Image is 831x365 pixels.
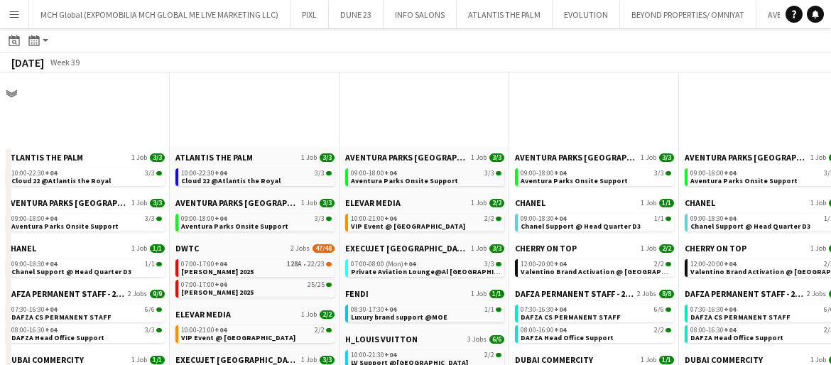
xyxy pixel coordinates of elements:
a: 10:00-22:30+043/3Cloud 22 @Atlantis the Royal [181,168,332,185]
span: Aventura Parks Onsite Support [181,222,288,231]
a: 07:00-08:00 (Mon)+043/3Private Aviation Lounge@Al [GEOGRAPHIC_DATA] [351,259,501,276]
span: 08:00-16:30 [11,327,57,334]
span: 10:00-21:30 [351,352,396,359]
span: Private Aviation Lounge@Al Maktoum Airport [351,267,521,276]
a: AVENTURA PARKS [GEOGRAPHIC_DATA]1 Job3/3 [345,152,504,163]
span: Luxury brand support @MOE [351,312,447,322]
span: +04 [214,325,227,334]
span: Week 39 [47,57,82,67]
span: 25/25 [308,281,325,288]
span: +04 [554,259,566,268]
a: DUBAI COMMERCITY1 Job1/1 [515,354,674,365]
span: 1 Job [301,356,317,364]
span: 2/2 [496,217,501,221]
span: 09:00-18:30 [690,215,736,222]
span: 09:00-18:30 [11,261,57,268]
span: Aventura Parks Onsite Support [521,176,628,185]
span: 3/3 [315,170,325,177]
span: 2/2 [326,328,332,332]
span: 09:00-18:00 [351,170,396,177]
span: DAFZA PERMANENT STAFF - 2019/2025 [515,288,634,299]
a: 08:30-17:30+041/1Luxury brand support @MOE [351,305,501,321]
span: 1/1 [145,261,155,268]
span: 1 Job [641,356,656,364]
span: 3/3 [489,153,504,162]
a: 09:00-18:00+043/3Aventura Parks Onsite Support [351,168,501,185]
span: 8/8 [659,290,674,298]
a: EXECUJET [GEOGRAPHIC_DATA]1 Job3/3 [175,354,335,365]
span: 10:00-21:00 [181,327,227,334]
span: 1/1 [666,217,671,221]
span: 2/2 [484,215,494,222]
a: 07:30-16:30+046/6DAFZA CS PERMANENT STAFF [11,305,162,321]
span: 3/3 [156,328,162,332]
span: 2 Jobs [807,290,826,298]
span: +04 [554,214,566,223]
a: CHANEL1 Job1/1 [6,243,165,254]
span: 2/2 [484,352,494,359]
span: 07:30-16:30 [521,306,566,313]
span: 09:00-18:00 [181,215,227,222]
span: 6/6 [666,307,671,312]
span: 3/3 [315,215,325,222]
span: 07:00-17:00 [181,281,227,288]
span: +04 [724,325,736,334]
span: 12:00-20:00 [690,261,736,268]
span: EXECUJET MIDDLE EAST CO [175,354,298,365]
button: MCH Global (EXPOMOBILIA MCH GLOBAL ME LIVE MARKETING LLC) [29,1,290,28]
span: Aventura Parks Onsite Support [351,176,458,185]
a: 07:00-17:00+0425/25[PERSON_NAME] 2025 [181,280,332,296]
span: 2/2 [320,310,335,319]
span: 3/3 [654,170,664,177]
span: 1 Job [810,199,826,207]
div: DWTC2 Jobs47/4807:00-17:00+04128A•22/23[PERSON_NAME] 202507:00-17:00+0425/25[PERSON_NAME] 2025 [175,243,335,309]
a: CHANEL1 Job1/1 [515,197,674,208]
span: VIP Event @ Boggi Milano Store [351,222,465,231]
span: 2 Jobs [290,244,310,253]
span: 3/3 [489,244,504,253]
span: 3/3 [659,153,674,162]
span: 2/2 [654,327,664,334]
span: 3/3 [145,327,155,334]
button: BEYOND PROPERTIES/ OMNIYAT [620,1,756,28]
a: DWTC2 Jobs47/48 [175,243,335,254]
span: Aventura Parks Onsite Support [690,176,798,185]
span: 1/1 [156,262,162,266]
span: DUBAI COMMERCITY [6,354,84,365]
div: [DATE] [11,55,44,70]
span: 3/3 [496,171,501,175]
span: 10:00-21:00 [351,215,396,222]
span: 1 Job [131,199,147,207]
span: 07:30-16:30 [690,306,736,313]
span: 1 Job [301,199,317,207]
span: 1/1 [659,356,674,364]
span: 3/3 [145,170,155,177]
div: AVENTURA PARKS [GEOGRAPHIC_DATA]1 Job3/309:00-18:00+043/3Aventura Parks Onsite Support [345,152,504,197]
a: FENDI1 Job1/1 [345,288,504,299]
span: 09:00-18:00 [521,170,566,177]
span: 10:00-22:30 [11,170,57,177]
span: 47/48 [313,244,335,253]
span: DUBAI COMMERCITY [515,354,593,365]
div: ATLANTIS THE PALM1 Job3/310:00-22:30+043/3Cloud 22 @Atlantis the Royal [175,152,335,197]
div: DAFZA PERMANENT STAFF - 2019/20252 Jobs8/807:30-16:30+046/6DAFZA CS PERMANENT STAFF08:00-16:00+04... [515,288,674,354]
span: 1/1 [150,244,165,253]
span: 6/6 [145,306,155,313]
span: 2/2 [659,244,674,253]
span: Meidam 2025 [181,267,254,276]
a: 09:00-18:00+043/3Aventura Parks Onsite Support [11,214,162,230]
span: 3/3 [326,217,332,221]
span: DAFZA CS PERMANENT STAFF [521,312,621,322]
span: FENDI [345,288,369,299]
span: ELEVAR MEDIA [345,197,401,208]
span: DWTC [175,243,199,254]
span: 1 Job [641,153,656,162]
span: 3/3 [150,199,165,207]
span: DAFZA PERMANENT STAFF - 2019/2025 [685,288,804,299]
span: Chanel Support @ Head Quarter D3 [521,222,641,231]
span: +04 [214,259,227,268]
a: 09:00-18:00+043/3Aventura Parks Onsite Support [521,168,671,185]
span: 09:00-18:00 [690,170,736,177]
span: DAFZA CS PERMANENT STAFF [690,312,791,322]
span: +04 [384,168,396,178]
